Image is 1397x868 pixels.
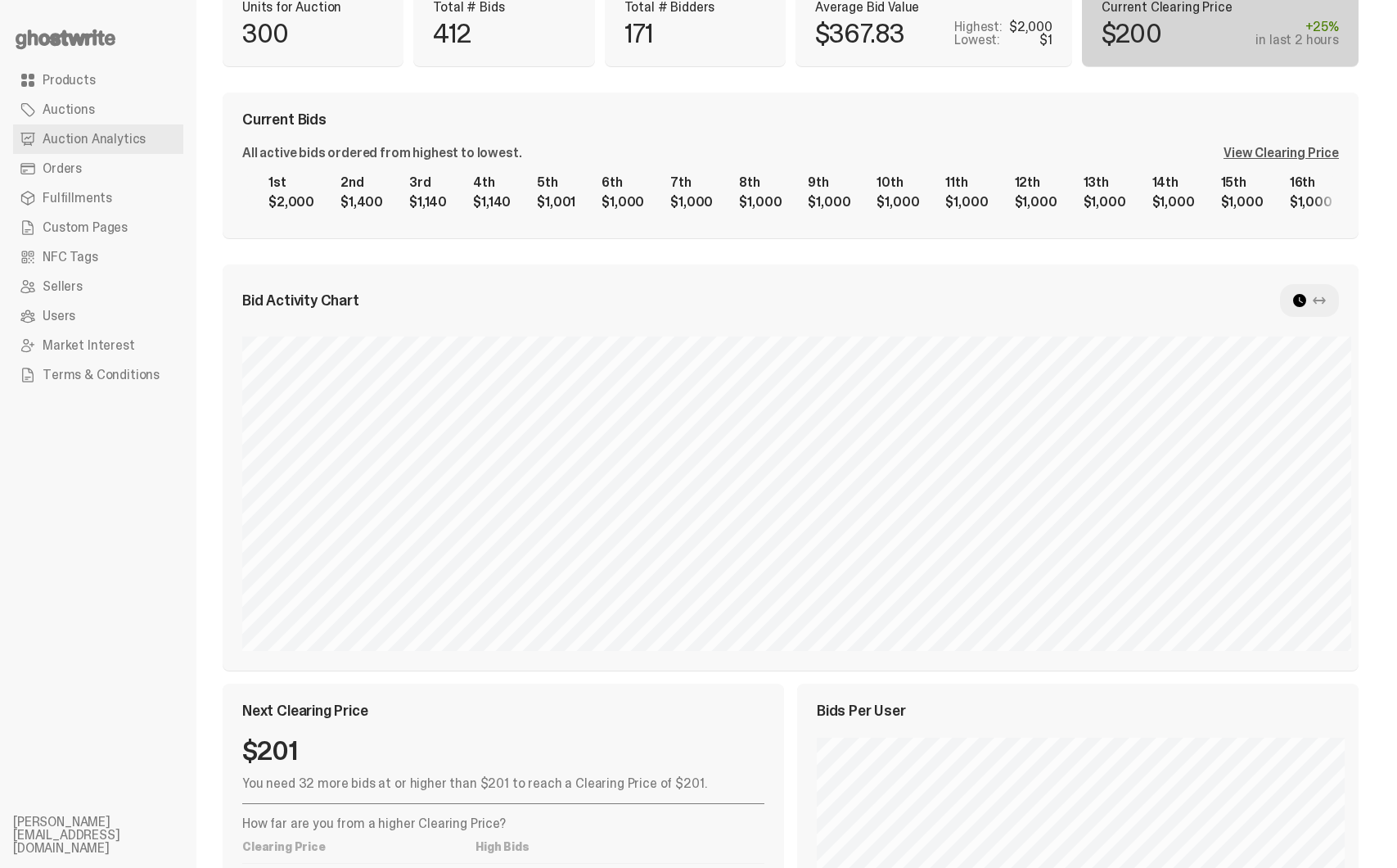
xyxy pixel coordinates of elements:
div: 7th [670,176,713,189]
span: Auctions [43,103,95,116]
p: Total # Bidders [624,1,766,14]
div: $1 [1039,34,1052,47]
div: 6th [602,176,644,189]
div: $2,000 [268,196,314,209]
p: How far are you from a higher Clearing Price? [242,817,764,830]
div: in last 2 hours [1255,34,1339,47]
div: 15th [1221,176,1264,189]
a: Auction Analytics [13,124,183,154]
div: 14th [1152,176,1195,189]
div: 10th [877,176,919,189]
div: $1,000 [1290,196,1332,209]
div: $1,000 [1152,196,1195,209]
p: 412 [433,20,471,47]
div: $1,000 [602,196,644,209]
span: Products [43,74,96,87]
div: $1,140 [409,196,447,209]
p: Total # Bids [433,1,575,14]
div: 9th [808,176,850,189]
a: Orders [13,154,183,183]
div: $1,001 [537,196,575,209]
div: $1,400 [340,196,383,209]
a: Sellers [13,272,183,301]
p: Lowest: [954,34,1000,47]
p: Current Clearing Price [1102,1,1339,14]
span: Custom Pages [43,221,128,234]
div: 4th [473,176,511,189]
div: 16th [1290,176,1332,189]
p: $367.83 [815,20,904,47]
a: Custom Pages [13,213,183,242]
a: Market Interest [13,331,183,360]
span: Bids Per User [817,703,906,718]
a: Users [13,301,183,331]
div: $1,000 [808,196,850,209]
p: Units for Auction [242,1,384,14]
div: 11th [945,176,988,189]
div: $2,000 [1009,20,1052,34]
span: Market Interest [43,339,135,352]
p: $200 [1102,20,1161,47]
a: Auctions [13,95,183,124]
span: Current Bids [242,112,327,127]
p: Highest: [954,20,1003,34]
p: You need 32 more bids at or higher than $201 to reach a Clearing Price of $201. [242,777,764,790]
span: Terms & Conditions [43,368,160,382]
span: Users [43,310,75,323]
p: Average Bid Value [815,1,1052,14]
div: 13th [1084,176,1126,189]
div: $1,000 [877,196,919,209]
div: $1,000 [1015,196,1057,209]
a: NFC Tags [13,242,183,272]
a: Terms & Conditions [13,360,183,390]
div: 2nd [340,176,383,189]
p: 171 [624,20,654,47]
a: Products [13,66,183,95]
div: 1st [268,176,314,189]
div: 8th [739,176,782,189]
div: $1,000 [670,196,713,209]
div: $1,140 [473,196,511,209]
span: Bid Activity Chart [242,293,359,308]
li: [PERSON_NAME][EMAIL_ADDRESS][DOMAIN_NAME] [13,816,210,855]
div: $201 [242,738,764,764]
span: NFC Tags [43,251,98,264]
div: View Clearing Price [1224,147,1339,160]
div: 3rd [409,176,447,189]
span: Next Clearing Price [242,703,368,718]
div: $1,000 [1221,196,1264,209]
div: All active bids ordered from highest to lowest. [242,147,521,160]
div: 12th [1015,176,1057,189]
span: Orders [43,162,82,175]
div: 5th [537,176,575,189]
div: +25% [1255,20,1339,34]
p: 300 [242,20,289,47]
a: Fulfillments [13,183,183,213]
th: High Bids [475,830,764,864]
span: Auction Analytics [43,133,146,146]
div: $1,000 [739,196,782,209]
span: Fulfillments [43,192,112,205]
div: $1,000 [945,196,988,209]
div: $1,000 [1084,196,1126,209]
span: Sellers [43,280,83,293]
th: Clearing Price [242,830,475,864]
